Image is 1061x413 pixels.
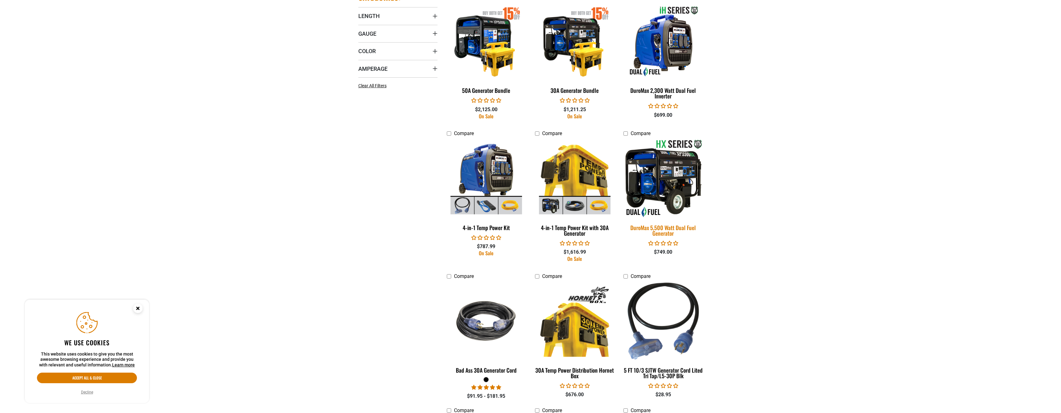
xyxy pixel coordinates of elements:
[623,225,703,236] div: DuroMax 5,500 Watt Dual Fuel Generator
[535,88,614,93] div: 30A Generator Bundle
[624,6,702,77] img: DuroMax 2,300 Watt Dual Fuel Inverter
[624,283,702,360] img: 5 FT 10/3 SJTW Generator Cord Lited Tri Tap/L5-30P Blk
[358,60,438,77] summary: Amperage
[623,367,703,379] div: 5 FT 10/3 SJTW Generator Cord Lited Tri Tap/L5-30P Blk
[447,393,526,400] div: $91.95 - $181.95
[447,251,526,256] div: On Sale
[535,106,614,113] div: $1,211.25
[447,282,526,377] a: black Bad Ass 30A Generator Cord
[358,25,438,42] summary: Gauge
[535,225,614,236] div: 4-in-1 Temp Power Kit with 30A Generator
[648,103,678,109] span: 0.00 stars
[535,282,614,382] a: 30A Temp Power Distribution Hornet Box 30A Temp Power Distribution Hornet Box
[648,240,678,246] span: 0.00 stars
[37,338,137,347] h2: We use cookies
[358,83,389,89] a: Clear All Filters
[447,285,525,357] img: black
[631,273,651,279] span: Compare
[447,243,526,250] div: $787.99
[471,98,501,103] span: 0.00 stars
[358,12,380,20] span: Length
[358,30,376,37] span: Gauge
[623,111,703,119] div: $699.00
[447,140,526,234] a: 4-in-1 Temp Power Kit 4-in-1 Temp Power Kit
[648,383,678,389] span: 0.00 stars
[447,88,526,93] div: 50A Generator Bundle
[447,114,526,119] div: On Sale
[623,88,703,99] div: DuroMax 2,300 Watt Dual Fuel Inverter
[535,114,614,119] div: On Sale
[358,7,438,25] summary: Length
[454,130,474,136] span: Compare
[542,273,562,279] span: Compare
[535,140,614,240] a: 4-in-1 Temp Power Kit with 30A Generator 4-in-1 Temp Power Kit with 30A Generator
[447,367,526,373] div: Bad Ass 30A Generator Cord
[37,373,137,383] button: Accept all & close
[447,225,526,230] div: 4-in-1 Temp Power Kit
[623,391,703,398] div: $28.95
[25,300,149,403] aside: Cookie Consent
[623,248,703,256] div: $749.00
[535,248,614,256] div: $1,616.99
[536,143,614,214] img: 4-in-1 Temp Power Kit with 30A Generator
[560,240,590,246] span: 0.00 stars
[620,139,707,218] img: DuroMax 5,500 Watt Dual Fuel Generator
[535,391,614,398] div: $676.00
[542,130,562,136] span: Compare
[358,48,376,55] span: Color
[623,2,703,102] a: DuroMax 2,300 Watt Dual Fuel Inverter DuroMax 2,300 Watt Dual Fuel Inverter
[535,367,614,379] div: 30A Temp Power Distribution Hornet Box
[447,106,526,113] div: $2,125.00
[447,2,526,97] a: 50A Generator Bundle 50A Generator Bundle
[560,383,590,389] span: 0.00 stars
[454,273,474,279] span: Compare
[447,143,525,214] img: 4-in-1 Temp Power Kit
[112,362,135,367] a: Learn more
[631,130,651,136] span: Compare
[623,282,703,382] a: 5 FT 10/3 SJTW Generator Cord Lited Tri Tap/L5-30P Blk 5 FT 10/3 SJTW Generator Cord Lited Tri Ta...
[471,235,501,241] span: 0.00 stars
[535,2,614,97] a: 30A Generator Bundle 30A Generator Bundle
[535,256,614,261] div: On Sale
[536,6,614,77] img: 30A Generator Bundle
[358,83,387,88] span: Clear All Filters
[447,6,525,77] img: 50A Generator Bundle
[536,285,614,357] img: 30A Temp Power Distribution Hornet Box
[471,384,501,390] span: 5.00 stars
[37,352,137,368] p: This website uses cookies to give you the most awesome browsing experience and provide you with r...
[623,140,703,240] a: DuroMax 5,500 Watt Dual Fuel Generator DuroMax 5,500 Watt Dual Fuel Generator
[358,65,388,72] span: Amperage
[560,98,590,103] span: 0.00 stars
[79,389,95,395] button: Decline
[358,42,438,60] summary: Color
